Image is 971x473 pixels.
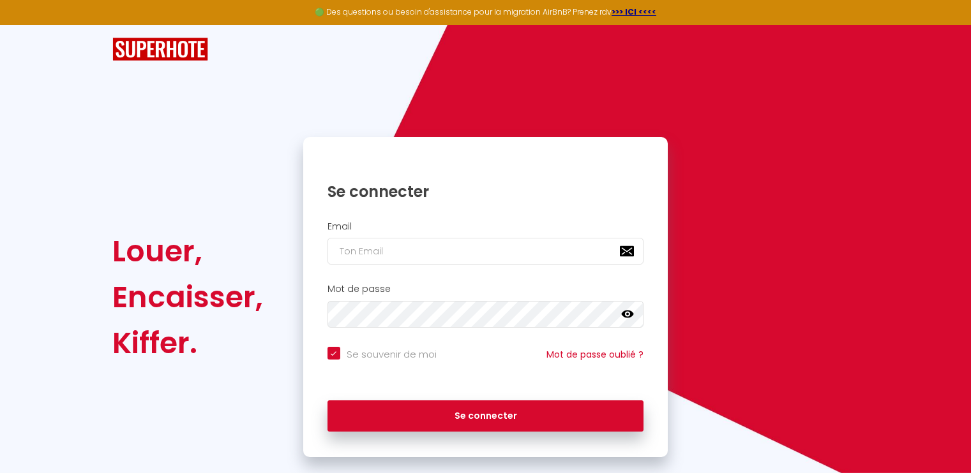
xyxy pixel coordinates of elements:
img: SuperHote logo [112,38,208,61]
h1: Se connecter [327,182,644,201]
h2: Email [327,221,644,232]
button: Se connecter [327,400,644,432]
div: Louer, [112,228,263,274]
input: Ton Email [327,238,644,265]
a: Mot de passe oublié ? [546,348,644,361]
div: Kiffer. [112,320,263,366]
h2: Mot de passe [327,284,644,295]
div: Encaisser, [112,274,263,320]
a: >>> ICI <<<< [612,6,656,17]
